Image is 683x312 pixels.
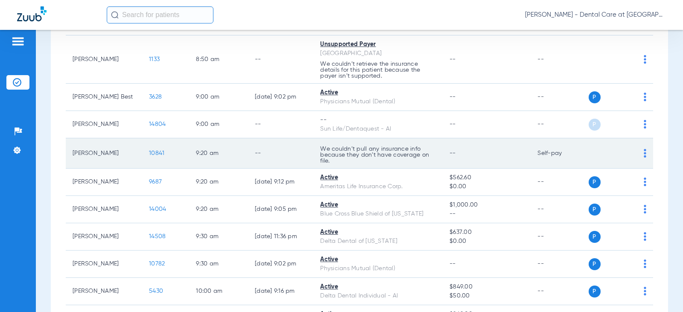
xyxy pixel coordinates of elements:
[320,61,436,79] p: We couldn’t retrieve the insurance details for this patient because the payer isn’t supported.
[449,210,524,219] span: --
[320,292,436,300] div: Delta Dental Individual - AI
[449,228,524,237] span: $637.00
[149,150,164,156] span: 10841
[644,287,646,295] img: group-dot-blue.svg
[644,55,646,64] img: group-dot-blue.svg
[320,237,436,246] div: Delta Dental of [US_STATE]
[449,173,524,182] span: $562.60
[589,204,601,216] span: P
[149,179,162,185] span: 9687
[449,201,524,210] span: $1,000.00
[248,84,313,111] td: [DATE] 9:02 PM
[320,264,436,273] div: Physicians Mutual (Dental)
[66,169,142,196] td: [PERSON_NAME]
[320,173,436,182] div: Active
[320,228,436,237] div: Active
[644,232,646,241] img: group-dot-blue.svg
[149,121,166,127] span: 14804
[644,178,646,186] img: group-dot-blue.svg
[449,150,456,156] span: --
[149,206,166,212] span: 14004
[320,125,436,134] div: Sun Life/Dentaquest - AI
[248,138,313,169] td: --
[531,278,588,305] td: --
[589,231,601,243] span: P
[589,91,601,103] span: P
[589,258,601,270] span: P
[66,138,142,169] td: [PERSON_NAME]
[189,84,248,111] td: 9:00 AM
[531,84,588,111] td: --
[320,97,436,106] div: Physicians Mutual (Dental)
[644,149,646,157] img: group-dot-blue.svg
[66,251,142,278] td: [PERSON_NAME]
[149,288,163,294] span: 5430
[531,169,588,196] td: --
[449,292,524,300] span: $50.00
[525,11,666,19] span: [PERSON_NAME] - Dental Care at [GEOGRAPHIC_DATA]
[531,251,588,278] td: --
[531,196,588,223] td: --
[248,35,313,84] td: --
[531,223,588,251] td: --
[644,93,646,101] img: group-dot-blue.svg
[248,251,313,278] td: [DATE] 9:02 PM
[189,251,248,278] td: 9:30 AM
[189,138,248,169] td: 9:20 AM
[644,260,646,268] img: group-dot-blue.svg
[107,6,213,23] input: Search for patients
[66,84,142,111] td: [PERSON_NAME] Best
[320,255,436,264] div: Active
[248,111,313,138] td: --
[248,169,313,196] td: [DATE] 9:12 PM
[589,286,601,297] span: P
[589,176,601,188] span: P
[449,283,524,292] span: $849.00
[320,182,436,191] div: Ameritas Life Insurance Corp.
[644,120,646,128] img: group-dot-blue.svg
[589,119,601,131] span: P
[320,201,436,210] div: Active
[320,40,436,49] div: Unsupported Payer
[149,261,165,267] span: 10782
[320,88,436,97] div: Active
[189,35,248,84] td: 8:50 AM
[189,278,248,305] td: 10:00 AM
[449,56,456,62] span: --
[449,261,456,267] span: --
[531,35,588,84] td: --
[531,138,588,169] td: Self-pay
[149,233,166,239] span: 14508
[111,11,119,19] img: Search Icon
[449,121,456,127] span: --
[531,111,588,138] td: --
[189,196,248,223] td: 9:20 AM
[11,36,25,47] img: hamburger-icon
[644,205,646,213] img: group-dot-blue.svg
[320,210,436,219] div: Blue Cross Blue Shield of [US_STATE]
[189,223,248,251] td: 9:30 AM
[320,49,436,58] div: [GEOGRAPHIC_DATA]
[449,182,524,191] span: $0.00
[320,146,436,164] p: We couldn’t pull any insurance info because they don’t have coverage on file.
[149,56,160,62] span: 1133
[320,116,436,125] div: --
[248,223,313,251] td: [DATE] 11:36 PM
[449,94,456,100] span: --
[17,6,47,21] img: Zuub Logo
[66,223,142,251] td: [PERSON_NAME]
[66,196,142,223] td: [PERSON_NAME]
[66,278,142,305] td: [PERSON_NAME]
[149,94,162,100] span: 3628
[248,278,313,305] td: [DATE] 9:16 PM
[66,111,142,138] td: [PERSON_NAME]
[449,237,524,246] span: $0.00
[320,283,436,292] div: Active
[189,169,248,196] td: 9:20 AM
[189,111,248,138] td: 9:00 AM
[66,35,142,84] td: [PERSON_NAME]
[248,196,313,223] td: [DATE] 9:05 PM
